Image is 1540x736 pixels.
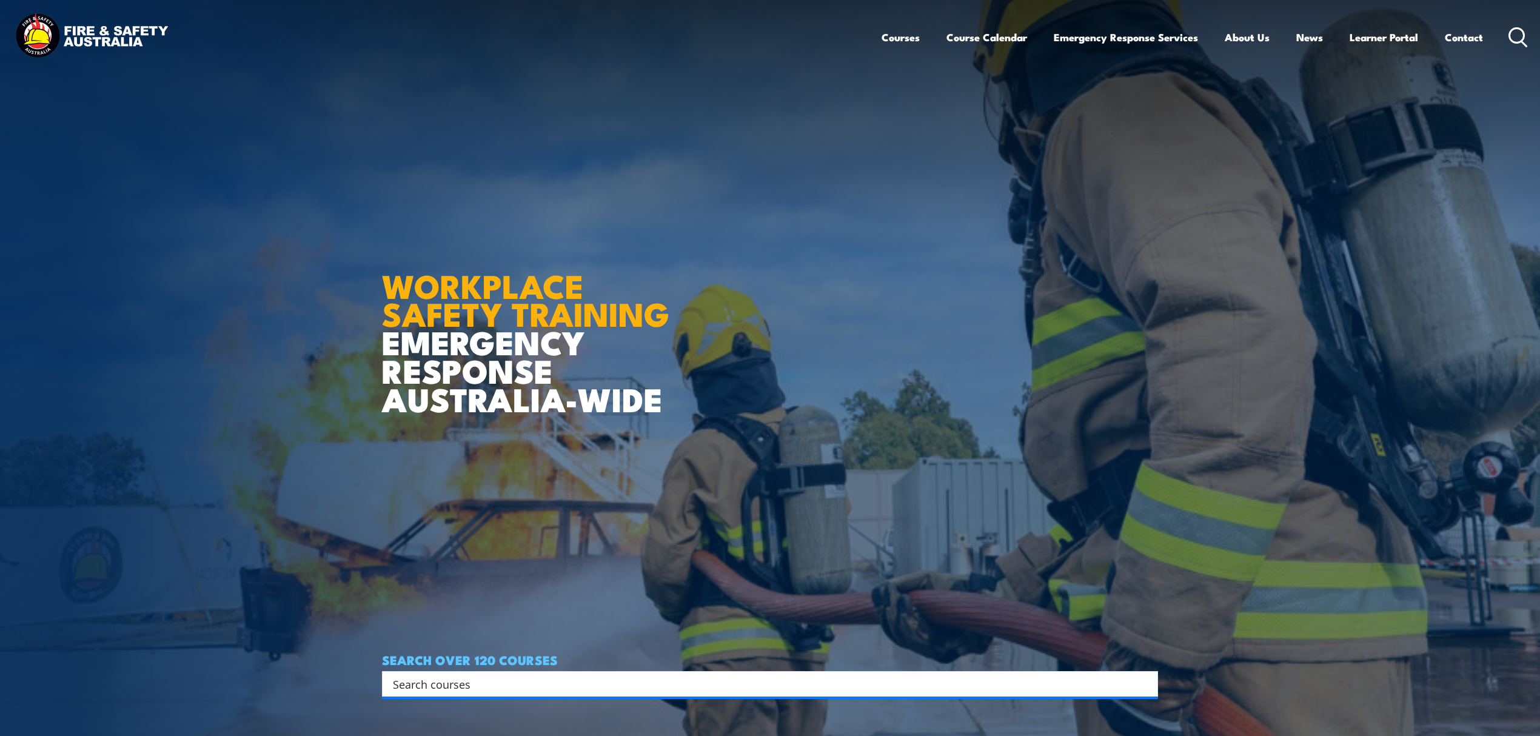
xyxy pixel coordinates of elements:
h4: SEARCH OVER 120 COURSES [382,653,1158,666]
button: Search magnifier button [1137,675,1154,692]
h1: EMERGENCY RESPONSE AUSTRALIA-WIDE [382,241,678,413]
form: Search form [395,675,1134,692]
a: Courses [882,21,920,53]
a: Course Calendar [946,21,1027,53]
a: Emergency Response Services [1054,21,1198,53]
a: Contact [1445,21,1483,53]
a: Learner Portal [1350,21,1418,53]
input: Search input [393,675,1131,693]
a: About Us [1225,21,1270,53]
a: News [1296,21,1323,53]
strong: WORKPLACE SAFETY TRAINING [382,259,669,338]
